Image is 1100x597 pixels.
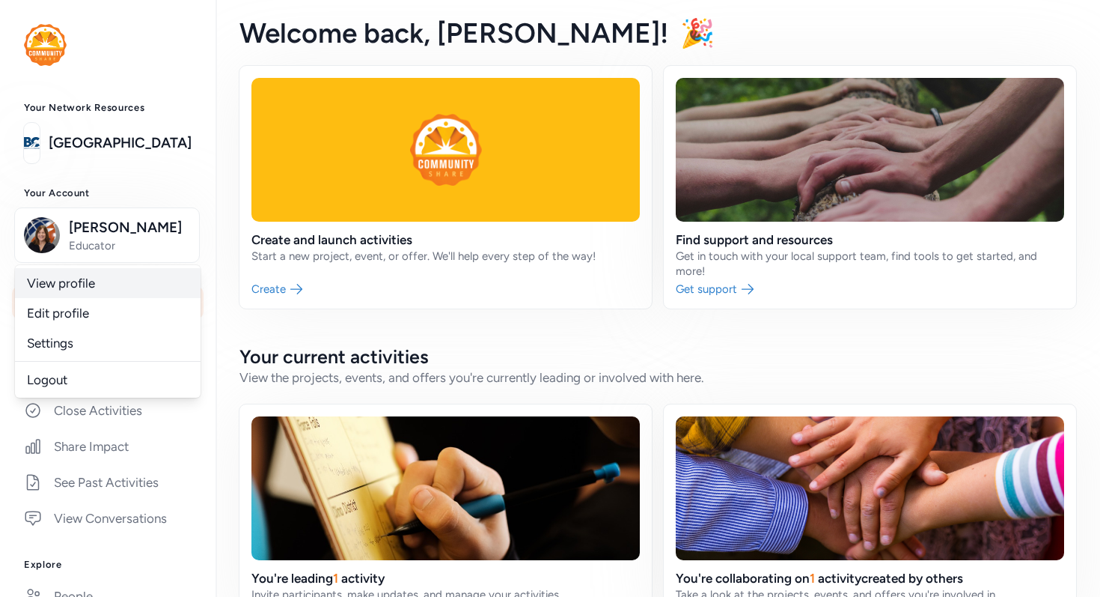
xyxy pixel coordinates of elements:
[15,268,201,298] a: View profile
[12,322,204,355] a: Respond to Invites
[15,365,201,395] a: Logout
[12,466,204,499] a: See Past Activities
[239,16,668,49] span: Welcome back , [PERSON_NAME]!
[24,187,192,199] h3: Your Account
[12,358,204,391] a: Create and Connect2
[12,502,204,535] a: View Conversations
[15,265,201,398] div: [PERSON_NAME]Educator
[680,16,715,49] span: 🎉
[14,207,200,263] button: [PERSON_NAME]Educator
[24,559,192,571] h3: Explore
[12,394,204,427] a: Close Activities
[12,430,204,463] a: Share Impact
[69,217,190,238] span: [PERSON_NAME]
[69,238,190,253] span: Educator
[15,298,201,328] a: Edit profile
[15,328,201,358] a: Settings
[49,133,192,154] a: [GEOGRAPHIC_DATA]
[24,24,67,66] img: logo
[239,369,1076,387] div: View the projects, events, and offers you're currently leading or involved with here.
[24,127,40,160] img: logo
[12,286,204,319] a: Home
[239,345,1076,369] h2: Your current activities
[24,102,192,114] h3: Your Network Resources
